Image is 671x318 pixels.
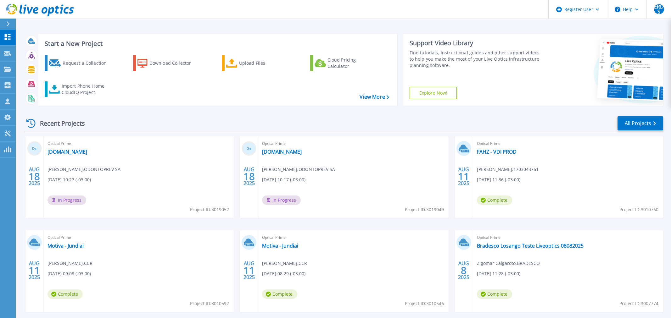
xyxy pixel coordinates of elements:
[45,40,389,47] h3: Start a New Project
[405,206,444,213] span: Project ID: 3019049
[48,140,230,147] span: Optical Prime
[48,149,87,155] a: [DOMAIN_NAME]
[149,57,200,69] div: Download Collector
[262,260,307,267] span: [PERSON_NAME] , CCR
[243,165,255,188] div: AUG 2025
[243,259,255,282] div: AUG 2025
[48,270,91,277] span: [DATE] 09:08 (-03:00)
[262,270,305,277] span: [DATE] 08:29 (-03:00)
[262,289,297,299] span: Complete
[654,4,664,14] span: ERDS
[63,57,113,69] div: Request a Collection
[477,234,659,241] span: Optical Prime
[48,166,120,173] span: [PERSON_NAME] , ODONTOPREV SA
[458,174,469,179] span: 11
[461,268,467,273] span: 8
[477,289,512,299] span: Complete
[410,50,543,69] div: Find tutorials, instructional guides and other support videos to help you make the most of your L...
[327,57,378,69] div: Cloud Pricing Calculator
[477,195,512,205] span: Complete
[262,176,305,183] span: [DATE] 10:17 (-03:00)
[410,39,543,47] div: Support Video Library
[458,259,470,282] div: AUG 2025
[619,300,658,307] span: Project ID: 3007774
[29,268,40,273] span: 11
[618,116,663,130] a: All Projects
[458,165,470,188] div: AUG 2025
[310,55,380,71] a: Cloud Pricing Calculator
[28,259,40,282] div: AUG 2025
[405,300,444,307] span: Project ID: 3010546
[249,147,251,151] span: %
[222,55,292,71] a: Upload Files
[28,165,40,188] div: AUG 2025
[34,147,36,151] span: %
[27,145,42,152] h3: 0
[262,234,445,241] span: Optical Prime
[410,87,457,99] a: Explore Now!
[262,243,298,249] a: Motiva - Jundiai
[48,289,83,299] span: Complete
[48,260,92,267] span: [PERSON_NAME] , CCR
[477,260,540,267] span: Zigomar Calgaroto , BRADESCO
[477,176,520,183] span: [DATE] 11:36 (-03:00)
[48,243,84,249] a: Motiva - Jundiai
[262,166,335,173] span: [PERSON_NAME] , ODONTOPREV SA
[262,195,301,205] span: In Progress
[48,234,230,241] span: Optical Prime
[239,57,289,69] div: Upload Files
[262,149,302,155] a: [DOMAIN_NAME]
[243,174,255,179] span: 18
[477,243,584,249] a: Bradesco Losango Teste Liveoptics 08082025
[45,55,115,71] a: Request a Collection
[262,140,445,147] span: Optical Prime
[243,268,255,273] span: 11
[477,149,517,155] a: FAHZ - VDI PROD
[190,300,229,307] span: Project ID: 3010592
[29,174,40,179] span: 18
[477,270,520,277] span: [DATE] 11:28 (-03:00)
[477,140,659,147] span: Optical Prime
[360,94,389,100] a: View More
[48,176,91,183] span: [DATE] 10:27 (-03:00)
[190,206,229,213] span: Project ID: 3019052
[242,145,256,152] h3: 0
[24,116,93,131] div: Recent Projects
[477,166,539,173] span: [PERSON_NAME] , 1703043761
[619,206,658,213] span: Project ID: 3010760
[133,55,203,71] a: Download Collector
[48,195,86,205] span: In Progress
[62,83,111,96] div: Import Phone Home CloudIQ Project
